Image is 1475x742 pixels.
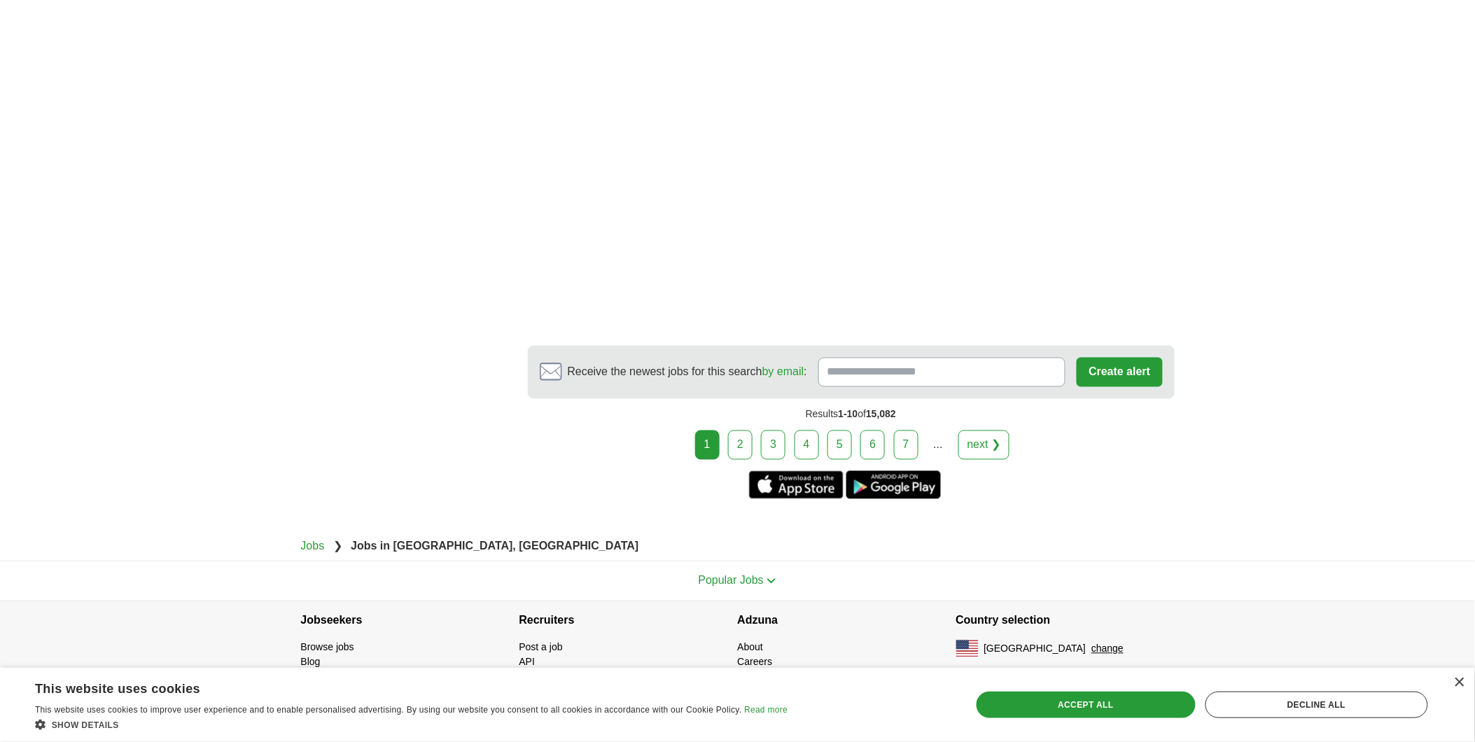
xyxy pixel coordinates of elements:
[35,676,753,697] div: This website uses cookies
[568,364,807,381] span: Receive the newest jobs for this search :
[519,657,536,668] a: API
[301,642,354,653] a: Browse jobs
[846,471,941,499] a: Get the Android app
[827,430,852,460] a: 5
[695,430,720,460] div: 1
[956,640,979,657] img: US flag
[699,575,764,587] span: Popular Jobs
[924,431,952,459] div: ...
[1205,692,1428,718] div: Decline all
[301,540,325,552] a: Jobs
[528,399,1175,430] div: Results of
[977,692,1196,718] div: Accept all
[1091,642,1124,657] button: change
[894,430,918,460] a: 7
[956,601,1175,640] h4: Country selection
[1077,358,1162,387] button: Create alert
[738,642,764,653] a: About
[738,657,773,668] a: Careers
[984,642,1086,657] span: [GEOGRAPHIC_DATA]
[762,366,804,378] a: by email
[958,430,1010,460] a: next ❯
[35,705,742,715] span: This website uses cookies to improve user experience and to enable personalised advertising. By u...
[795,430,819,460] a: 4
[839,409,858,420] span: 1-10
[767,578,776,584] img: toggle icon
[761,430,785,460] a: 3
[35,717,788,731] div: Show details
[301,657,321,668] a: Blog
[744,705,788,715] a: Read more, opens a new window
[519,642,563,653] a: Post a job
[866,409,896,420] span: 15,082
[1454,678,1464,688] div: Close
[749,471,844,499] a: Get the iPhone app
[728,430,753,460] a: 2
[333,540,342,552] span: ❯
[52,720,119,730] span: Show details
[351,540,638,552] strong: Jobs in [GEOGRAPHIC_DATA], [GEOGRAPHIC_DATA]
[860,430,885,460] a: 6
